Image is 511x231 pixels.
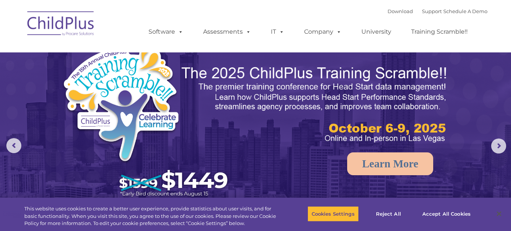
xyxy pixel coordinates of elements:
button: Close [491,206,507,222]
a: Assessments [196,24,258,39]
button: Reject All [365,206,412,222]
div: This website uses cookies to create a better user experience, provide statistics about user visit... [24,205,281,227]
a: University [354,24,399,39]
a: Download [388,8,413,14]
a: IT [263,24,292,39]
button: Accept All Cookies [418,206,475,222]
a: Software [141,24,191,39]
img: ChildPlus by Procare Solutions [24,6,98,43]
a: Training Scramble!! [404,24,475,39]
a: Schedule A Demo [443,8,487,14]
a: Learn More [347,152,433,175]
font: | [388,8,487,14]
button: Cookies Settings [307,206,359,222]
a: Company [297,24,349,39]
a: Support [422,8,442,14]
span: Phone number [104,80,136,86]
span: Last name [104,49,127,55]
